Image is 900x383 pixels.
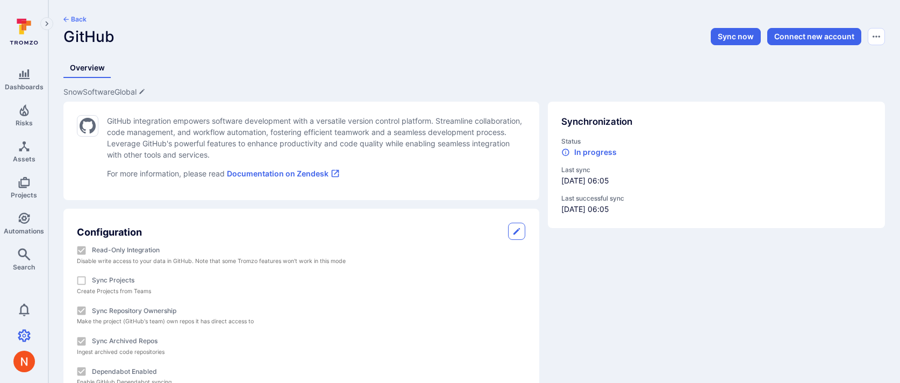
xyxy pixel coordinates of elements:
[63,15,87,24] button: Back
[77,225,142,239] h2: Configuration
[561,165,872,186] div: [DATE] 06:05
[5,83,44,91] span: Dashboards
[561,137,872,146] span: Status
[561,194,872,215] div: [DATE] 06:05
[43,19,51,29] i: Expand navigation menu
[40,17,53,30] button: Expand navigation menu
[77,317,525,326] p: Make the project (GitHub's team) own repos it has direct access to
[92,275,134,285] label: Sync Projects
[868,28,885,45] button: Options menu
[16,119,33,127] span: Risks
[561,115,872,129] div: Synchronization
[92,367,157,377] label: Dependabot Enabled
[767,28,861,45] button: Connect new account
[92,245,160,255] label: Read-only integration
[4,227,44,235] span: Automations
[77,347,525,357] p: Ingest archived code repositories
[63,58,111,78] a: Overview
[561,165,872,175] span: Last sync
[711,28,761,45] button: Sync now
[561,194,872,203] span: Last successful sync
[77,257,525,266] p: Disable write access to your data in GitHub. Note that some Tromzo features won't work in this mode
[92,306,176,316] label: Sync repository ownership
[13,155,35,163] span: Assets
[77,287,525,296] p: Create Projects from Teams
[13,351,35,372] div: Neeren Patki
[63,87,145,97] span: Edit description
[92,336,158,346] label: Sync Archived Repos
[107,168,525,179] p: For more information, please read
[63,27,115,46] span: GitHub
[227,169,340,178] a: Documentation on Zendesk
[13,263,35,271] span: Search
[561,147,617,157] div: In progress
[561,137,872,158] div: status
[63,58,885,78] div: Integrations tabs
[107,115,525,160] p: GitHub integration empowers software development with a versatile version control platform. Strea...
[11,191,37,199] span: Projects
[13,351,35,372] img: ACg8ocIprwjrgDQnDsNSk9Ghn5p5-B8DpAKWoJ5Gi9syOE4K59tr4Q=s96-c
